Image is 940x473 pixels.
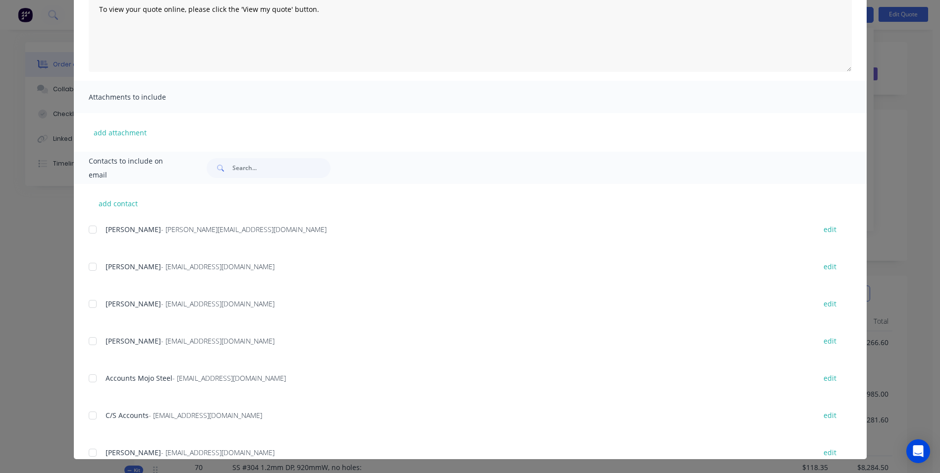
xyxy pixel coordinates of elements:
button: edit [818,409,842,422]
span: C/S Accounts [106,411,149,420]
input: Search... [232,158,331,178]
span: Contacts to include on email [89,154,182,182]
span: - [PERSON_NAME][EMAIL_ADDRESS][DOMAIN_NAME] [161,225,327,234]
span: - [EMAIL_ADDRESS][DOMAIN_NAME] [161,336,275,346]
span: - [EMAIL_ADDRESS][DOMAIN_NAME] [161,262,275,271]
button: add attachment [89,125,152,140]
span: - [EMAIL_ADDRESS][DOMAIN_NAME] [172,373,286,383]
span: Attachments to include [89,90,198,104]
button: edit [818,260,842,273]
button: edit [818,297,842,310]
span: [PERSON_NAME] [106,262,161,271]
button: edit [818,334,842,348]
span: [PERSON_NAME] [106,225,161,234]
span: [PERSON_NAME] [106,336,161,346]
button: edit [818,371,842,385]
span: - [EMAIL_ADDRESS][DOMAIN_NAME] [149,411,262,420]
span: [PERSON_NAME] [106,448,161,457]
button: edit [818,223,842,236]
span: - [EMAIL_ADDRESS][DOMAIN_NAME] [161,299,275,308]
div: Open Intercom Messenger [906,439,930,463]
span: Accounts Mojo Steel [106,373,172,383]
button: edit [818,446,842,459]
span: [PERSON_NAME] [106,299,161,308]
span: - [EMAIL_ADDRESS][DOMAIN_NAME] [161,448,275,457]
button: add contact [89,196,148,211]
